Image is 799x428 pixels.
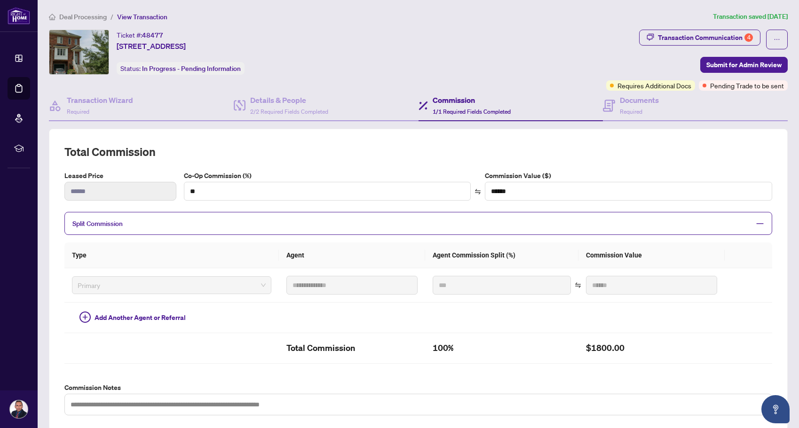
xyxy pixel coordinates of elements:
button: Submit for Admin Review [700,57,788,73]
h2: 100% [433,341,571,356]
span: home [49,14,55,20]
th: Type [64,242,279,268]
span: Required [620,108,642,115]
span: ellipsis [774,36,780,43]
button: Open asap [761,395,790,423]
span: Primary [78,278,266,292]
span: plus-circle [79,311,91,323]
h2: Total Commission [286,341,418,356]
span: 48477 [142,31,163,39]
span: View Transaction [117,13,167,21]
div: Split Commission [64,212,772,235]
span: [STREET_ADDRESS] [117,40,186,52]
button: Add Another Agent or Referral [72,310,193,325]
label: Co-Op Commission (%) [184,171,471,181]
span: Submit for Admin Review [706,57,782,72]
label: Commission Notes [64,382,772,393]
button: Transaction Communication4 [639,30,760,46]
span: Add Another Agent or Referral [95,312,186,323]
span: swap [575,282,581,288]
span: In Progress - Pending Information [142,64,241,73]
h4: Documents [620,94,659,106]
img: IMG-W12243189_1.jpg [49,30,109,74]
span: Deal Processing [59,13,107,21]
span: Split Commission [72,219,123,228]
div: Ticket #: [117,30,163,40]
img: Profile Icon [10,400,28,418]
span: Pending Trade to be sent [710,80,784,91]
label: Leased Price [64,171,176,181]
li: / [111,11,113,22]
div: Status: [117,62,245,75]
img: logo [8,7,30,24]
span: Requires Additional Docs [617,80,691,91]
div: Transaction Communication [658,30,753,45]
h4: Details & People [250,94,328,106]
span: 1/1 Required Fields Completed [433,108,511,115]
span: swap [475,188,481,195]
th: Agent [279,242,425,268]
h4: Commission [433,94,511,106]
h4: Transaction Wizard [67,94,133,106]
div: 4 [744,33,753,42]
span: 2/2 Required Fields Completed [250,108,328,115]
th: Agent Commission Split (%) [425,242,579,268]
th: Commission Value [578,242,725,268]
span: minus [756,219,764,228]
h2: Total Commission [64,144,772,159]
article: Transaction saved [DATE] [713,11,788,22]
label: Commission Value ($) [485,171,772,181]
span: Required [67,108,89,115]
h2: $1800.00 [586,341,717,356]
